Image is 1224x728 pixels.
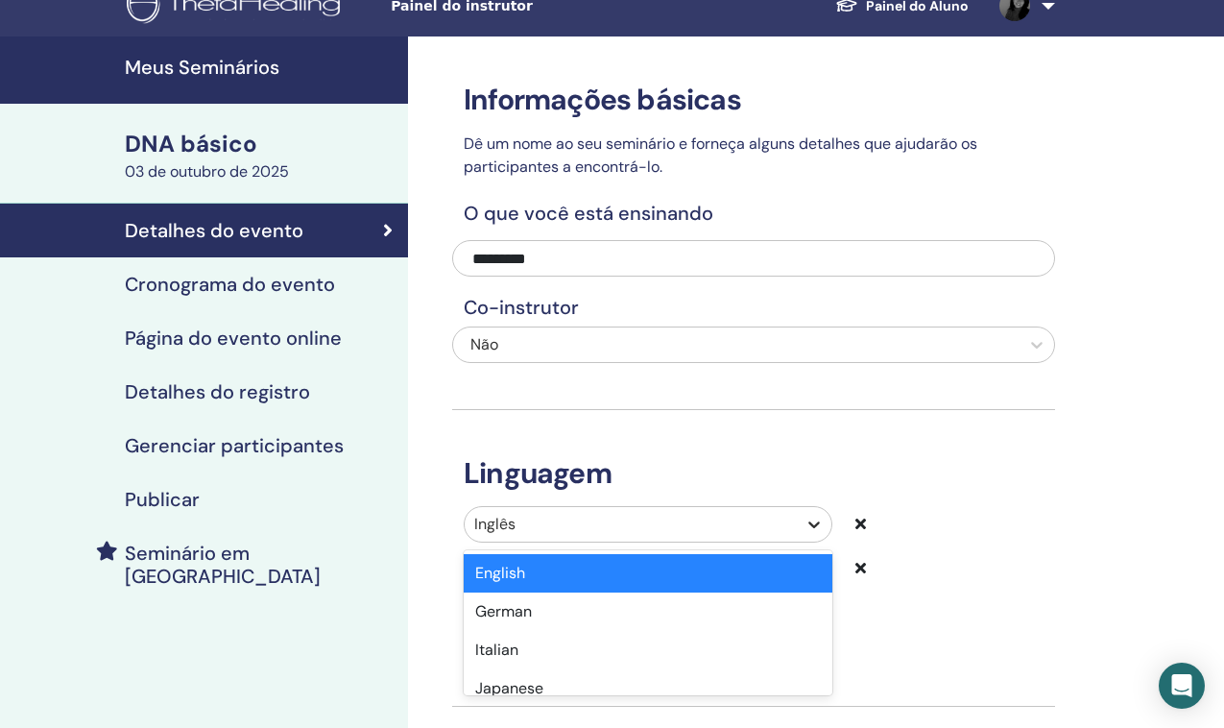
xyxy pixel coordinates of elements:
font: Meus Seminários [125,55,279,80]
font: Linguagem [464,454,612,492]
a: DNA básico03 de outubro de 2025 [113,128,408,183]
div: English [464,554,832,593]
font: Gerenciar participantes [125,433,344,458]
font: Informações básicas [464,81,741,118]
font: Cronograma do evento [125,272,335,297]
font: 03 de outubro de 2025 [125,161,289,182]
font: Co-instrutor [464,295,579,320]
font: O que você está ensinando [464,201,713,226]
font: DNA básico [125,129,257,158]
font: Seminário em [GEOGRAPHIC_DATA] [125,541,321,589]
font: Não [470,334,498,354]
font: Dê um nome ao seu seminário e forneça alguns detalhes que ajudarão os participantes a encontrá-lo. [464,133,977,177]
font: Detalhes do registro [125,379,310,404]
font: Página do evento online [125,326,342,351]
div: Japanese [464,669,832,708]
font: Publicar [125,487,200,512]
font: Detalhes do evento [125,218,303,243]
div: German [464,593,832,631]
div: Abra o Intercom Messenger [1159,663,1205,709]
div: Italian [464,631,832,669]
